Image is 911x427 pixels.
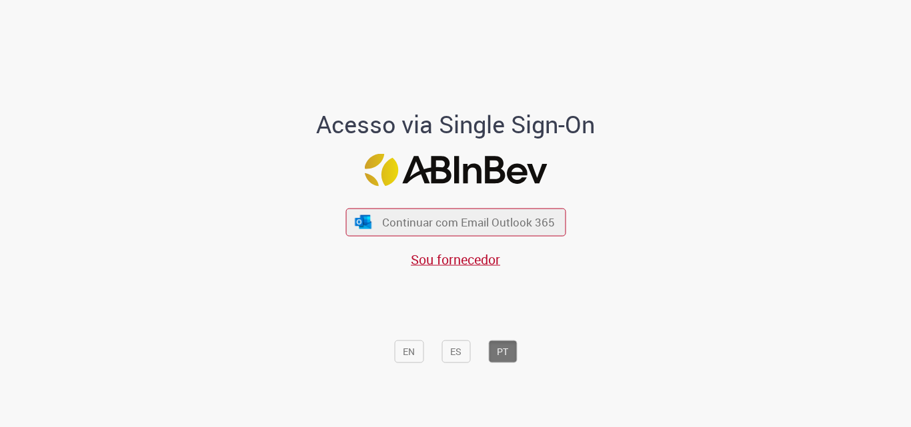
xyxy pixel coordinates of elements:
a: Sou fornecedor [411,250,500,268]
button: ícone Azure/Microsoft 360 Continuar com Email Outlook 365 [345,209,566,236]
button: EN [394,340,423,362]
button: ES [441,340,470,362]
img: Logo ABInBev [364,153,547,186]
h1: Acesso via Single Sign-On [271,111,641,138]
button: PT [488,340,517,362]
span: Continuar com Email Outlook 365 [382,214,555,230]
img: ícone Azure/Microsoft 360 [354,214,373,228]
